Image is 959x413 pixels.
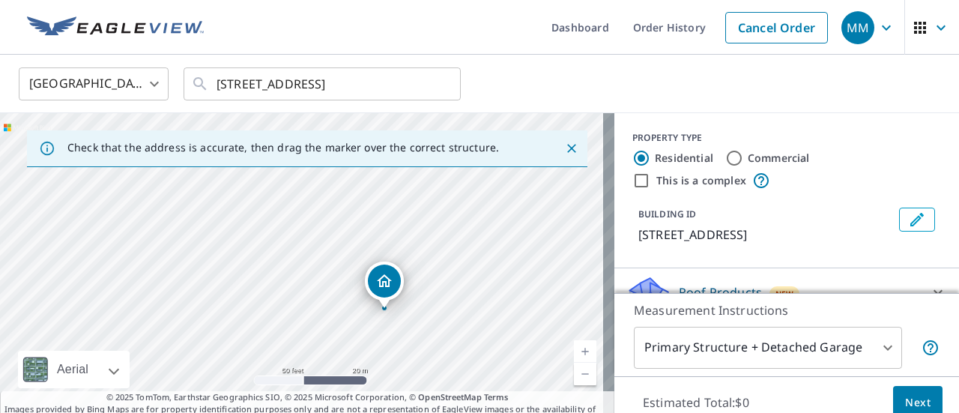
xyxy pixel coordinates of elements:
[748,151,810,166] label: Commercial
[841,11,874,44] div: MM
[905,394,931,412] span: Next
[775,288,794,300] span: New
[656,173,746,188] label: This is a complex
[634,327,902,369] div: Primary Structure + Detached Garage
[418,391,481,403] a: OpenStreetMap
[638,208,696,220] p: BUILDING ID
[899,208,935,232] button: Edit building 1
[655,151,713,166] label: Residential
[574,363,596,385] a: Current Level 19, Zoom Out
[365,262,404,308] div: Dropped pin, building 1, Residential property, 22275 Highway W Waynesville, MO 65583
[562,139,581,158] button: Close
[638,226,893,244] p: [STREET_ADDRESS]
[922,339,940,357] span: Your report will include the primary structure and a detached garage if one exists.
[484,391,509,403] a: Terms
[632,131,941,145] div: PROPERTY TYPE
[725,12,828,43] a: Cancel Order
[217,63,430,105] input: Search by address or latitude-longitude
[574,340,596,363] a: Current Level 19, Zoom In
[52,351,93,388] div: Aerial
[19,63,169,105] div: [GEOGRAPHIC_DATA]
[626,274,947,310] div: Roof ProductsNew
[634,301,940,319] p: Measurement Instructions
[67,141,499,154] p: Check that the address is accurate, then drag the marker over the correct structure.
[18,351,130,388] div: Aerial
[679,283,762,301] p: Roof Products
[27,16,204,39] img: EV Logo
[106,391,509,404] span: © 2025 TomTom, Earthstar Geographics SIO, © 2025 Microsoft Corporation, ©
